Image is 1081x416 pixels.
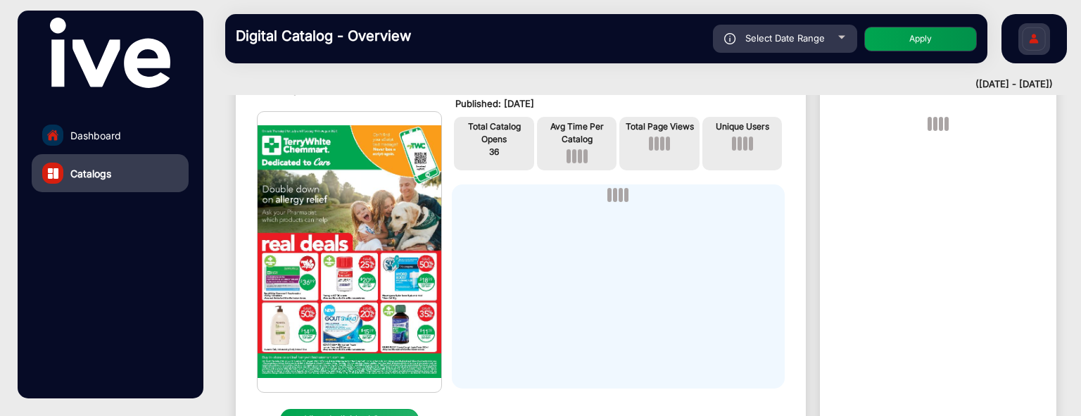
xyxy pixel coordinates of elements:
a: Catalogs [32,154,189,192]
img: img [258,112,441,392]
h3: Digital Catalog - Overview [236,27,433,44]
img: icon [724,33,736,44]
img: catalog [48,168,58,179]
img: Sign%20Up.svg [1019,16,1049,65]
img: vmg-logo [50,18,170,88]
button: Apply [864,27,977,51]
span: Catalogs [70,166,111,181]
span: 36 [489,146,499,157]
p: Published: [DATE] [455,97,782,111]
div: ([DATE] - [DATE]) [211,77,1053,92]
p: Unique Users [706,120,779,133]
span: Dashboard [70,128,121,143]
p: Total Catalog Opens [457,120,531,146]
img: home [46,129,59,141]
span: Select Date Range [745,32,825,44]
span: Device Split [845,80,916,95]
a: Dashboard [32,116,189,154]
p: Total Page Views [623,120,696,133]
p: Avg Time Per Catalog [540,120,614,146]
